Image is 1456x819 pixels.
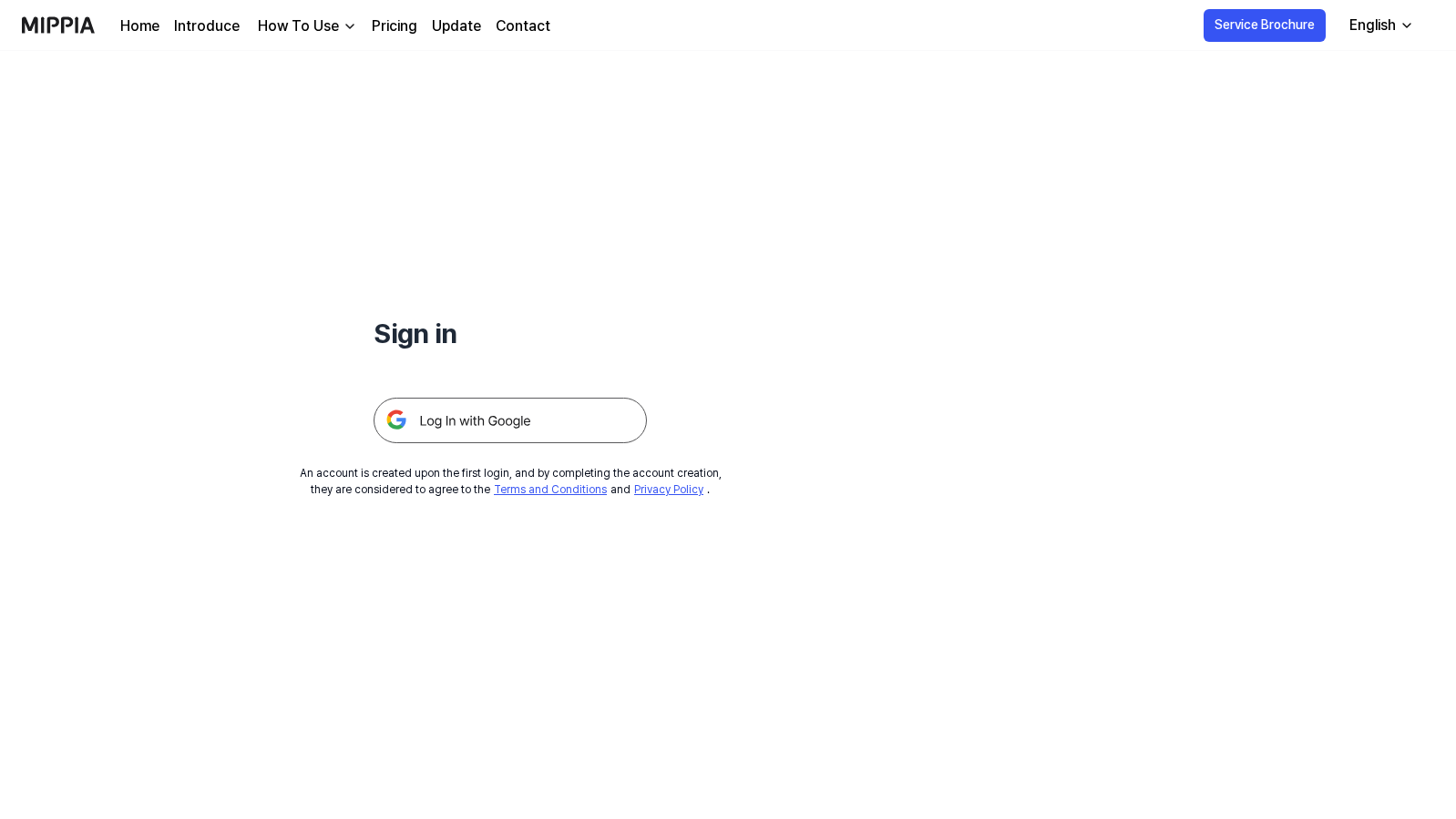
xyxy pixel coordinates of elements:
[432,15,481,37] a: Update
[1204,9,1326,42] button: Service Brochure
[494,483,607,496] a: Terms and Conditions
[372,15,417,37] a: Pricing
[254,15,343,37] div: How To Use
[343,19,357,34] img: down
[374,398,647,443] img: 구글 로그인 버튼
[1335,7,1425,44] button: English
[174,15,240,37] a: Introduce
[254,15,357,37] button: How To Use
[496,15,550,37] a: Contact
[1346,15,1400,36] div: English
[120,15,159,37] a: Home
[300,465,722,498] div: An account is created upon the first login, and by completing the account creation, they are cons...
[634,483,703,496] a: Privacy Policy
[374,313,647,354] h1: Sign in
